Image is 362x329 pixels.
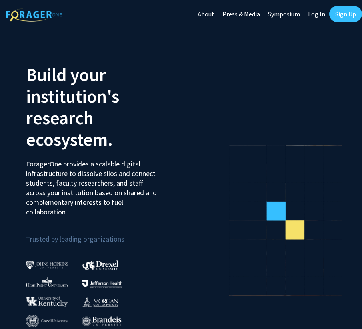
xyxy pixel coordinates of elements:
[82,260,118,270] img: Drexel University
[26,223,175,245] p: Trusted by leading organizations
[26,296,68,307] img: University of Kentucky
[82,280,122,287] img: Thomas Jefferson University
[82,316,122,326] img: Brandeis University
[329,6,362,22] a: Sign Up
[26,277,68,287] img: High Point University
[26,153,157,217] p: ForagerOne provides a scalable digital infrastructure to dissolve silos and connect students, fac...
[26,315,68,328] img: Cornell University
[82,297,118,307] img: Morgan State University
[6,8,62,22] img: ForagerOne Logo
[26,261,68,269] img: Johns Hopkins University
[26,64,175,150] h2: Build your institution's research ecosystem.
